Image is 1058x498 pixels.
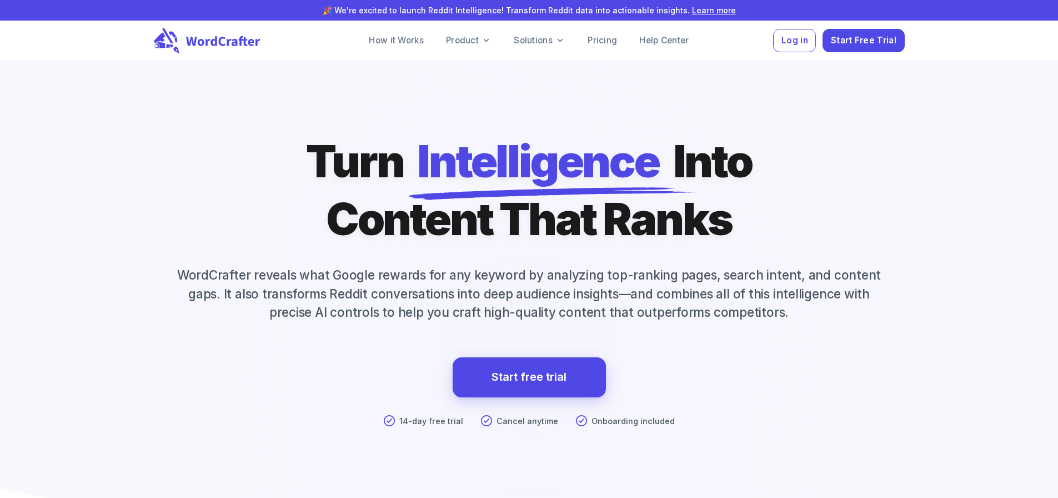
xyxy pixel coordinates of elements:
a: Product [437,29,500,52]
p: WordCrafter reveals what Google rewards for any keyword by analyzing top-ranking pages, search in... [154,266,905,322]
span: Intelligence [417,132,659,190]
button: Start Free Trial [823,29,904,53]
p: Cancel anytime [497,415,558,427]
p: 14-day free trial [399,415,463,427]
a: Start free trial [492,367,566,387]
button: Log in [773,29,816,53]
a: Learn more [692,6,736,15]
p: Onboarding included [591,415,675,427]
p: 🎉 We're excited to launch Reddit Intelligence! Transform Reddit data into actionable insights. [43,4,1016,16]
h1: Turn Into Content That Ranks [306,132,752,248]
a: Start free trial [453,357,606,397]
a: How it Works [360,29,433,52]
a: Pricing [579,29,626,52]
a: Solutions [505,29,574,52]
span: Start Free Trial [831,33,896,48]
a: Help Center [630,29,698,52]
span: Log in [781,33,808,48]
